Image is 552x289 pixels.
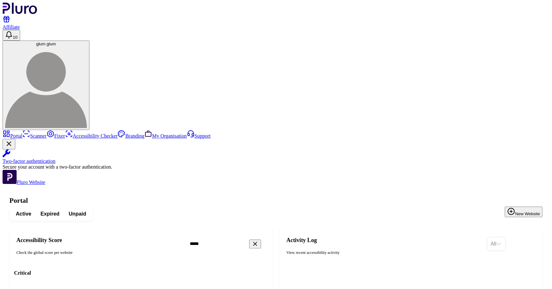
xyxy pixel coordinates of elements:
aside: Sidebar menu [3,130,549,185]
div: View recent accessibility activity [286,250,482,255]
input: Search [185,238,284,250]
button: Clear search field [249,240,261,248]
button: Active [11,209,36,219]
h2: Activity Log [286,237,482,244]
a: My Organisation [144,133,187,139]
span: Unpaid [69,210,86,217]
div: Secure your account with a two-factor authentication. [3,164,549,170]
button: Open notifications, you have 10 new notifications [3,30,20,41]
img: glum glum [5,46,87,128]
a: Accessibility Checker [65,133,118,139]
div: Set sorting [487,237,506,251]
button: glum glumglum glum [3,41,89,130]
a: Logo [3,10,37,15]
a: Fixer [47,133,65,139]
a: Affiliate [3,19,20,30]
a: Support [187,133,211,139]
button: Expired [36,209,64,219]
span: Expired [41,210,59,217]
button: New Website [505,207,542,217]
div: Check the global score per website [16,250,180,255]
a: Two-factor authentication [3,149,549,164]
button: Close Two-factor authentication notification [3,139,15,149]
a: Portal [3,133,22,139]
div: Two-factor authentication [3,158,549,164]
h3: Critical [14,270,268,277]
button: Unpaid [64,209,91,219]
span: 10 [13,35,18,40]
a: Branding [118,133,144,139]
span: glum glum [36,42,56,46]
h1: Portal [10,197,543,205]
span: Active [16,210,31,217]
a: Scanner [22,133,47,139]
h2: Accessibility Score [16,237,180,244]
a: Open Pluro Website [3,179,45,185]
